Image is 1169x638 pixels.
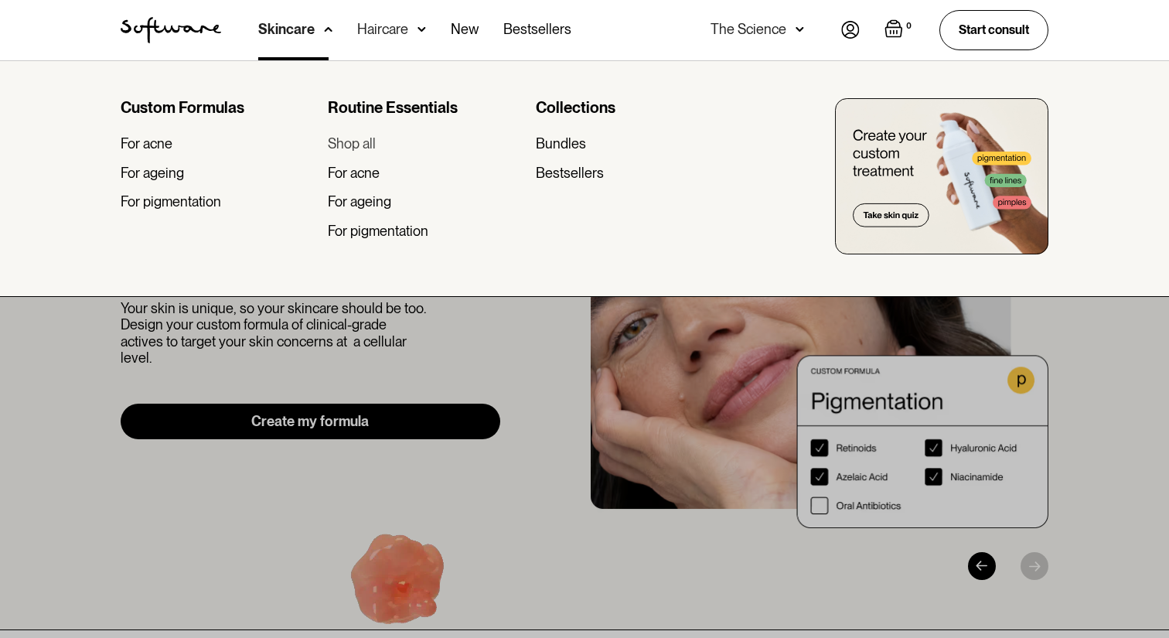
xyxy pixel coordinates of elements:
[328,193,523,210] a: For ageing
[121,193,221,210] div: For pigmentation
[324,22,332,37] img: arrow down
[903,19,915,33] div: 0
[417,22,426,37] img: arrow down
[328,165,523,182] a: For acne
[121,17,221,43] a: home
[939,10,1048,49] a: Start consult
[357,22,408,37] div: Haircare
[328,135,523,152] a: Shop all
[328,135,376,152] div: Shop all
[121,135,315,152] a: For acne
[884,19,915,41] a: Open empty cart
[121,193,315,210] a: For pigmentation
[536,98,731,117] div: Collections
[328,165,380,182] div: For acne
[121,98,315,117] div: Custom Formulas
[711,22,786,37] div: The Science
[536,135,586,152] div: Bundles
[258,22,315,37] div: Skincare
[835,98,1048,254] img: create you custom treatment bottle
[328,98,523,117] div: Routine Essentials
[121,135,172,152] div: For acne
[328,223,428,240] div: For pigmentation
[328,223,523,240] a: For pigmentation
[328,193,391,210] div: For ageing
[121,165,315,182] a: For ageing
[536,165,731,182] a: Bestsellers
[536,135,731,152] a: Bundles
[121,165,184,182] div: For ageing
[796,22,804,37] img: arrow down
[121,17,221,43] img: Software Logo
[536,165,604,182] div: Bestsellers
